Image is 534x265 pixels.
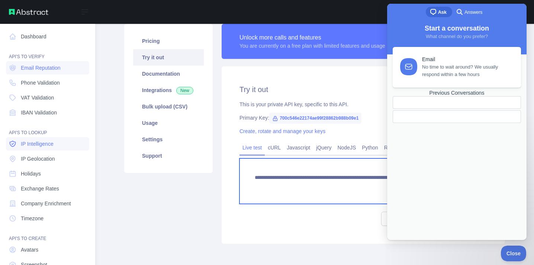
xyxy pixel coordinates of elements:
[269,113,361,124] span: 700c546e22174ae99f28862b988b09e1
[6,182,89,195] a: Exchange Rates
[21,79,60,86] span: Phone Validation
[239,142,265,154] a: Live test
[133,82,204,98] a: Integrations New
[21,94,54,101] span: VAT Validation
[21,215,44,222] span: Timezone
[21,109,57,116] span: IBAN Validation
[6,167,89,180] a: Holidays
[6,243,89,256] a: Avatars
[21,246,38,253] span: Avatars
[6,45,89,60] div: API'S TO VERIFY
[21,200,71,207] span: Company Enrichment
[239,128,325,134] a: Create, rotate and manage your keys
[6,91,89,104] a: VAT Validation
[313,142,334,154] a: jQuery
[6,227,89,242] div: API'S TO CREATE
[6,212,89,225] a: Timezone
[21,170,41,177] span: Holidays
[265,142,284,154] a: cURL
[133,33,204,49] a: Pricing
[6,152,89,165] a: IP Geolocation
[21,64,61,72] span: Email Reputation
[359,142,381,154] a: Python
[239,42,385,50] div: You are currently on a free plan with limited features and usage
[6,137,89,151] a: IP Intelligence
[133,66,204,82] a: Documentation
[387,4,527,240] iframe: Help Scout Beacon - Live Chat, Contact Form, and Knowledge Base
[6,61,89,75] a: Email Reputation
[239,84,487,95] h2: Try it out
[21,185,59,192] span: Exchange Rates
[6,30,89,43] a: Dashboard
[176,87,193,94] span: New
[6,121,89,136] div: API'S TO LOOKUP
[21,140,54,148] span: IP Intelligence
[6,197,89,210] a: Company Enrichment
[6,106,89,119] a: IBAN Validation
[239,114,487,122] div: Primary Key:
[133,49,204,66] a: Try it out
[133,98,204,115] a: Bulk upload (CSV)
[239,33,385,42] div: Unlock more calls and features
[9,9,48,15] img: Abstract API
[284,142,313,154] a: Javascript
[334,142,359,154] a: NodeJS
[133,115,204,131] a: Usage
[239,101,487,108] div: This is your private API key, specific to this API.
[381,212,429,226] a: Documentation
[133,131,204,148] a: Settings
[133,148,204,164] a: Support
[6,76,89,89] a: Phone Validation
[21,155,55,163] span: IP Geolocation
[381,142,399,154] a: Ruby
[501,246,527,261] iframe: Help Scout Beacon - Close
